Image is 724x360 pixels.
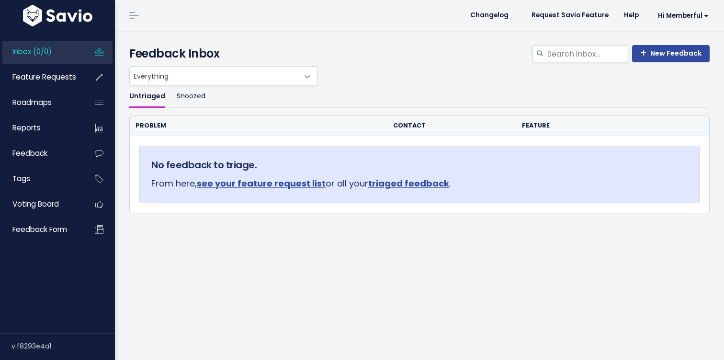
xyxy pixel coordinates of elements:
[12,224,67,234] span: Feedback form
[129,66,318,85] span: Everything
[2,168,79,190] a: Tags
[129,45,710,62] h4: Feedback Inbox
[12,72,76,82] span: Feature Requests
[524,8,616,23] a: Request Savio Feature
[387,116,516,136] th: Contact
[130,116,387,136] th: Problem
[368,177,449,189] a: triaged feedback
[2,41,79,63] a: Inbox (0/0)
[151,158,688,172] h5: No feedback to triage.
[546,45,628,62] input: Search inbox...
[21,5,95,26] img: logo-white.9d6f32f41409.svg
[12,46,52,57] span: Inbox (0/0)
[2,92,79,114] a: Roadmaps
[12,148,47,158] span: Feedback
[12,123,41,133] span: Reports
[129,85,165,108] a: Untriaged
[616,8,646,23] a: Help
[2,117,79,139] a: Reports
[177,85,205,108] a: Snoozed
[470,12,509,19] span: Changelog
[129,85,710,108] ul: Filter feature requests
[516,116,677,136] th: Feature
[658,12,709,19] span: Hi Memberful
[12,174,30,184] span: Tags
[2,219,79,241] a: Feedback form
[646,8,716,23] a: Hi Memberful
[12,97,52,107] span: Roadmaps
[632,45,710,62] a: New Feedback
[197,177,326,189] a: see your feature request list
[151,176,688,191] p: From here, or all your .
[12,199,59,209] span: Voting Board
[2,193,79,215] a: Voting Board
[2,66,79,88] a: Feature Requests
[2,142,79,164] a: Feedback
[130,67,298,85] span: Everything
[11,334,115,359] div: v.f8293e4a1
